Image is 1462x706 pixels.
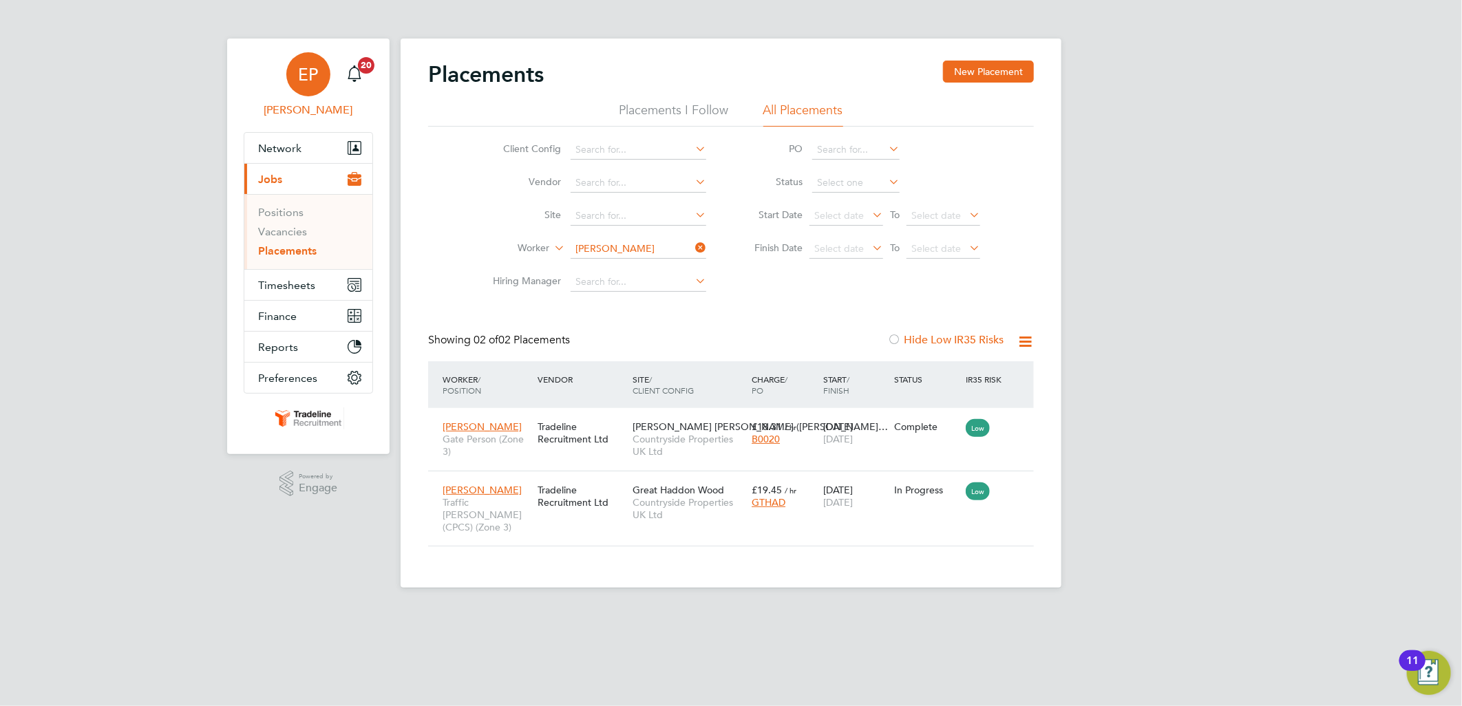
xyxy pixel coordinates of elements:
span: Timesheets [258,279,315,292]
input: Select one [812,173,900,193]
span: Select date [911,242,961,255]
button: Finance [244,301,372,331]
a: Vacancies [258,225,307,238]
label: PO [741,142,803,155]
label: Worker [470,242,549,255]
label: Hiring Manager [482,275,561,287]
span: Traffic [PERSON_NAME] (CPCS) (Zone 3) [443,496,531,534]
div: Site [629,367,748,403]
div: [DATE] [820,477,891,515]
div: Worker [439,367,534,403]
button: Preferences [244,363,372,393]
a: Placements [258,244,317,257]
div: Complete [895,420,960,433]
span: / PO [752,374,787,396]
li: All Placements [763,102,843,127]
a: [PERSON_NAME]Gate Person (Zone 3)Tradeline Recruitment Ltd[PERSON_NAME] [PERSON_NAME] ([PERSON_NA... [439,413,1034,425]
span: Countryside Properties UK Ltd [633,496,745,521]
li: Placements I Follow [619,102,729,127]
span: Great Haddon Wood [633,484,724,496]
button: Network [244,133,372,163]
nav: Main navigation [227,39,390,454]
a: 20 [341,52,368,96]
span: £19.45 [752,484,782,496]
span: Reports [258,341,298,354]
div: Jobs [244,194,372,269]
div: Tradeline Recruitment Ltd [534,477,629,515]
span: [PERSON_NAME] [443,420,522,433]
span: B0020 [752,433,780,445]
label: Status [741,175,803,188]
span: Finance [258,310,297,323]
span: £18.31 [752,420,782,433]
h2: Placements [428,61,544,88]
span: 20 [358,57,374,74]
span: Powered by [299,471,337,482]
span: Network [258,142,301,155]
span: To [886,239,904,257]
span: / Client Config [633,374,694,396]
label: Start Date [741,208,803,221]
input: Search for... [571,206,706,226]
span: / hr [785,485,796,495]
input: Search for... [571,140,706,160]
span: Jobs [258,173,282,186]
img: tradelinerecruitment-logo-retina.png [273,407,344,429]
span: To [886,206,904,224]
div: Vendor [534,367,629,392]
a: Positions [258,206,304,219]
a: EP[PERSON_NAME] [244,52,373,118]
div: IR35 Risk [962,367,1010,392]
input: Search for... [571,239,706,259]
span: / Position [443,374,481,396]
div: In Progress [895,484,960,496]
label: Vendor [482,175,561,188]
button: Reports [244,332,372,362]
span: [DATE] [823,433,853,445]
a: Powered byEngage [279,471,338,497]
span: Engage [299,482,337,494]
label: Client Config [482,142,561,155]
div: Showing [428,333,573,347]
span: EP [299,65,319,83]
div: Tradeline Recruitment Ltd [534,414,629,452]
input: Search for... [571,272,706,292]
label: Hide Low IR35 Risks [887,333,1004,347]
div: Start [820,367,891,403]
span: Ellie Page [244,102,373,118]
span: [PERSON_NAME] [PERSON_NAME] ([PERSON_NAME]… [633,420,888,433]
input: Search for... [571,173,706,193]
div: Status [891,367,963,392]
label: Finish Date [741,242,803,254]
span: 02 of [474,333,498,347]
button: Timesheets [244,270,372,300]
a: [PERSON_NAME]Traffic [PERSON_NAME] (CPCS) (Zone 3)Tradeline Recruitment LtdGreat Haddon WoodCount... [439,476,1034,488]
span: 02 Placements [474,333,570,347]
span: Select date [814,209,864,222]
span: / Finish [823,374,849,396]
div: 11 [1406,661,1419,678]
div: [DATE] [820,414,891,452]
span: [DATE] [823,496,853,509]
span: Low [966,482,990,500]
span: Select date [911,209,961,222]
span: GTHAD [752,496,785,509]
button: New Placement [943,61,1034,83]
button: Jobs [244,164,372,194]
input: Search for... [812,140,900,160]
span: Low [966,419,990,437]
span: Countryside Properties UK Ltd [633,433,745,458]
span: / hr [785,422,796,432]
label: Site [482,208,561,221]
span: Select date [814,242,864,255]
div: Charge [748,367,820,403]
span: Preferences [258,372,317,385]
span: [PERSON_NAME] [443,484,522,496]
a: Go to home page [244,407,373,429]
button: Open Resource Center, 11 new notifications [1407,651,1451,695]
span: Gate Person (Zone 3) [443,433,531,458]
